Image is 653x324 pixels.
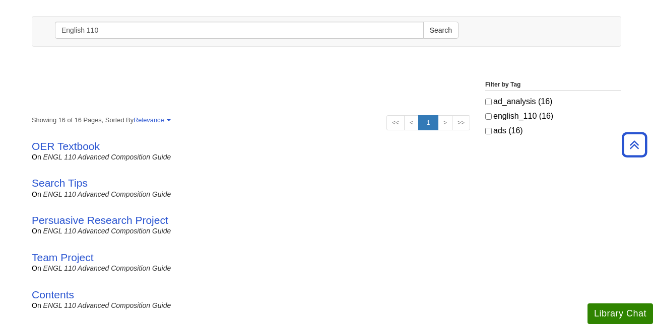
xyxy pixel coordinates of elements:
[452,115,470,130] a: >>
[32,227,41,235] span: on
[43,264,171,272] a: ENGL 110 Advanced Composition Guide
[32,264,41,272] span: on
[32,289,74,300] a: Contents
[485,110,621,122] label: english_110 (16)
[485,128,492,134] input: ads (16)
[485,96,621,108] label: ad_analysis (16)
[32,153,41,161] span: on
[43,301,171,309] a: ENGL 110 Advanced Composition Guide
[618,138,650,151] a: Back to Top
[43,153,171,161] a: ENGL 110 Advanced Composition Guide
[423,22,459,39] button: Search
[134,116,169,124] a: Relevance
[418,115,438,130] a: 1
[404,115,419,130] a: <
[32,301,41,309] span: on
[485,125,621,137] label: ads (16)
[485,113,492,120] input: english_110 (16)
[43,227,171,235] a: ENGL 110 Advanced Composition Guide
[32,177,88,189] a: Search Tips
[43,190,171,198] a: ENGL 110 Advanced Composition Guide
[485,99,492,105] input: ad_analysis (16)
[32,115,470,125] strong: Showing 16 of 16 Pages, Sorted By
[55,22,424,39] input: Enter Search Words
[485,80,621,91] legend: Filter by Tag
[32,214,168,226] a: Persuasive Research Project
[32,190,41,198] span: on
[587,303,653,324] button: Library Chat
[32,140,100,152] a: OER Textbook
[386,115,470,130] ul: Search Pagination
[438,115,452,130] a: >
[32,252,94,263] a: Team Project
[386,115,405,130] a: <<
